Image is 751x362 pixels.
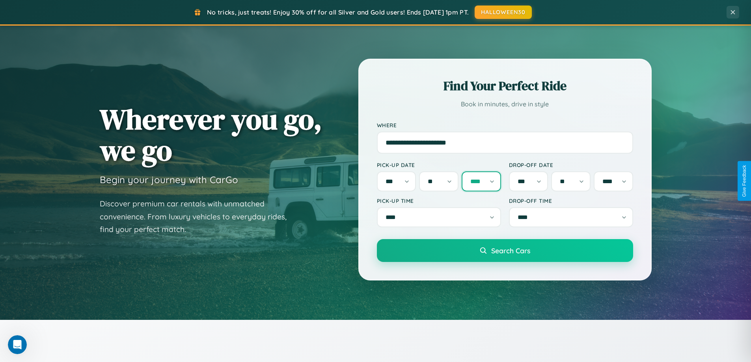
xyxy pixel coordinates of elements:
h1: Wherever you go, we go [100,104,322,166]
label: Pick-up Time [377,197,501,204]
span: Search Cars [491,246,530,255]
h3: Begin your journey with CarGo [100,174,238,186]
label: Pick-up Date [377,162,501,168]
h2: Find Your Perfect Ride [377,77,633,95]
label: Drop-off Time [509,197,633,204]
span: No tricks, just treats! Enjoy 30% off for all Silver and Gold users! Ends [DATE] 1pm PT. [207,8,469,16]
label: Where [377,122,633,128]
div: Give Feedback [742,165,747,197]
iframe: Intercom live chat [8,335,27,354]
p: Book in minutes, drive in style [377,98,633,110]
button: HALLOWEEN30 [475,6,532,19]
button: Search Cars [377,239,633,262]
label: Drop-off Date [509,162,633,168]
p: Discover premium car rentals with unmatched convenience. From luxury vehicles to everyday rides, ... [100,197,297,236]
